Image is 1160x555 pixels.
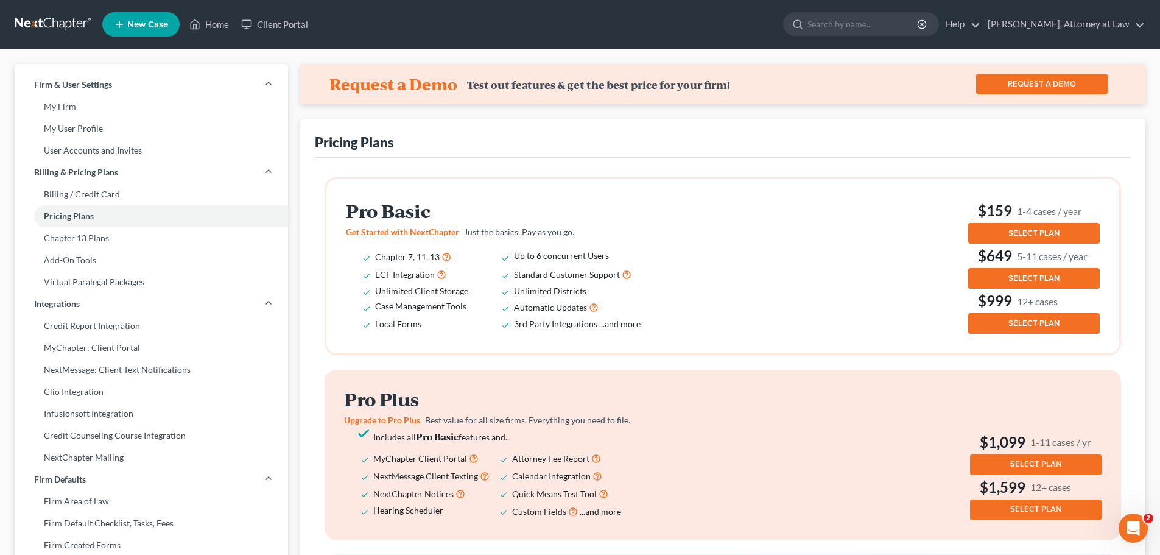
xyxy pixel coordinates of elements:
a: Virtual Paralegal Packages [15,271,288,293]
h3: $649 [968,246,1100,266]
span: SELECT PLAN [1008,319,1060,328]
span: ECF Integration [375,269,435,280]
span: MyChapter Client Portal [373,453,467,464]
span: Best value for all size firms. Everything you need to file. [425,415,630,425]
span: Chapter 7, 11, 13 [375,252,440,262]
small: 5-11 cases / year [1017,250,1087,263]
span: Includes all features and... [373,432,511,442]
button: SELECT PLAN [968,313,1100,334]
a: Firm Defaults [15,468,288,490]
a: Home [183,13,235,35]
span: Unlimited Districts [514,286,586,296]
span: NextChapter Notices [373,489,454,499]
span: Upgrade to Pro Plus [344,415,420,425]
a: Credit Counseling Course Integration [15,425,288,447]
a: Billing / Credit Card [15,183,288,205]
small: 12+ cases [1030,481,1071,493]
span: Attorney Fee Report [512,453,589,464]
a: My User Profile [15,118,288,140]
a: Help [940,13,980,35]
small: 12+ cases [1017,295,1058,308]
a: Client Portal [235,13,314,35]
a: Infusionsoft Integration [15,403,288,425]
a: Add-On Tools [15,249,288,271]
div: Test out features & get the best price for your firm! [467,79,730,91]
span: Get Started with NextChapter [346,227,459,237]
span: Up to 6 concurrent Users [514,250,609,261]
span: SELECT PLAN [1008,274,1060,283]
span: Calendar Integration [512,471,591,481]
a: Firm Area of Law [15,490,288,512]
a: NextMessage: Client Text Notifications [15,359,288,381]
span: SELECT PLAN [1008,228,1060,238]
span: SELECT PLAN [1010,459,1061,469]
a: Pricing Plans [15,205,288,227]
span: Hearing Scheduler [373,505,443,515]
a: User Accounts and Invites [15,140,288,161]
a: REQUEST A DEMO [976,74,1108,94]
span: 3rd Party Integrations [514,319,597,329]
small: 1-11 cases / yr [1030,436,1091,448]
span: Custom Fields [512,506,566,517]
span: Unlimited Client Storage [375,286,468,296]
iframe: Intercom live chat [1119,514,1148,543]
a: Clio Integration [15,381,288,403]
a: Integrations [15,293,288,315]
a: Firm Default Checklist, Tasks, Fees [15,512,288,534]
h3: $1,099 [970,433,1102,452]
div: Pricing Plans [315,133,394,151]
span: Integrations [34,298,80,310]
span: Quick Means Test Tool [512,489,597,499]
a: [PERSON_NAME], Attorney at Law [982,13,1145,35]
span: Firm & User Settings [34,79,112,91]
span: Standard Customer Support [514,269,620,280]
h2: Pro Plus [344,389,656,409]
a: Billing & Pricing Plans [15,161,288,183]
small: 1-4 cases / year [1017,205,1081,217]
span: ...and more [599,319,641,329]
h3: $1,599 [970,478,1102,497]
a: MyChapter: Client Portal [15,337,288,359]
span: ...and more [580,506,621,517]
span: Just the basics. Pay as you go. [464,227,574,237]
a: My Firm [15,96,288,118]
h3: $999 [968,291,1100,311]
span: New Case [127,20,168,29]
a: NextChapter Mailing [15,447,288,468]
h3: $159 [968,201,1100,221]
h2: Pro Basic [346,201,658,221]
span: Case Management Tools [375,301,466,311]
span: 2 [1144,514,1153,523]
input: Search by name... [807,13,919,35]
span: Billing & Pricing Plans [34,166,118,179]
span: SELECT PLAN [1010,504,1061,514]
span: Local Forms [375,319,421,329]
a: Firm & User Settings [15,74,288,96]
a: Chapter 13 Plans [15,227,288,249]
span: Automatic Updates [514,302,587,313]
h4: Request a Demo [329,74,457,94]
span: NextMessage Client Texting [373,471,478,481]
button: SELECT PLAN [968,223,1100,244]
button: SELECT PLAN [968,268,1100,289]
span: Firm Defaults [34,473,86,486]
a: Credit Report Integration [15,315,288,337]
button: SELECT PLAN [970,454,1102,475]
strong: Pro Basic [416,430,459,443]
button: SELECT PLAN [970,500,1102,520]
